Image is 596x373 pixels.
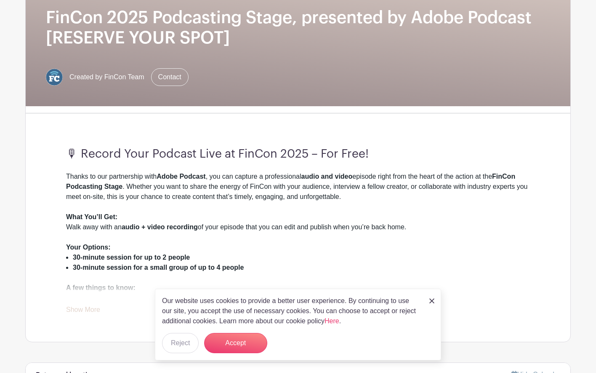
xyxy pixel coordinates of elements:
[69,72,144,82] span: Created by FinCon Team
[46,8,550,48] h1: FinCon 2025 Podcasting Stage, presented by Adobe Podcast [RESERVE YOUR SPOT]
[151,68,189,86] a: Contact
[122,223,198,231] strong: audio + video recording
[66,284,136,291] strong: A few things to know:
[429,298,434,303] img: close_button-5f87c8562297e5c2d7936805f587ecaba9071eb48480494691a3f1689db116b3.svg
[66,173,515,190] strong: FinCon Podcasting Stage
[66,244,110,251] strong: Your Options:
[73,254,190,261] strong: 30-minute session for up to 2 people
[162,296,420,326] p: Our website uses cookies to provide a better user experience. By continuing to use our site, you ...
[325,317,339,325] a: Here
[101,294,149,301] strong: complimentary
[46,69,63,86] img: FC%20circle.png
[162,333,199,353] button: Reject
[66,213,117,220] strong: What You’ll Get:
[66,306,100,317] a: Show More
[73,264,244,271] strong: 30-minute session for a small group of up to 4 people
[204,333,267,353] button: Accept
[66,172,530,212] div: Thanks to our partnership with , you can capture a professional episode right from the heart of t...
[73,293,530,303] li: Spots are but limited— to ensure everyone gets a chance.
[301,173,353,180] strong: audio and video
[66,147,530,161] h3: 🎙 Record Your Podcast Live at FinCon 2025 – For Free!
[66,212,530,242] div: Walk away with an of your episode that you can edit and publish when you’re back home.
[157,173,205,180] strong: Adobe Podcast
